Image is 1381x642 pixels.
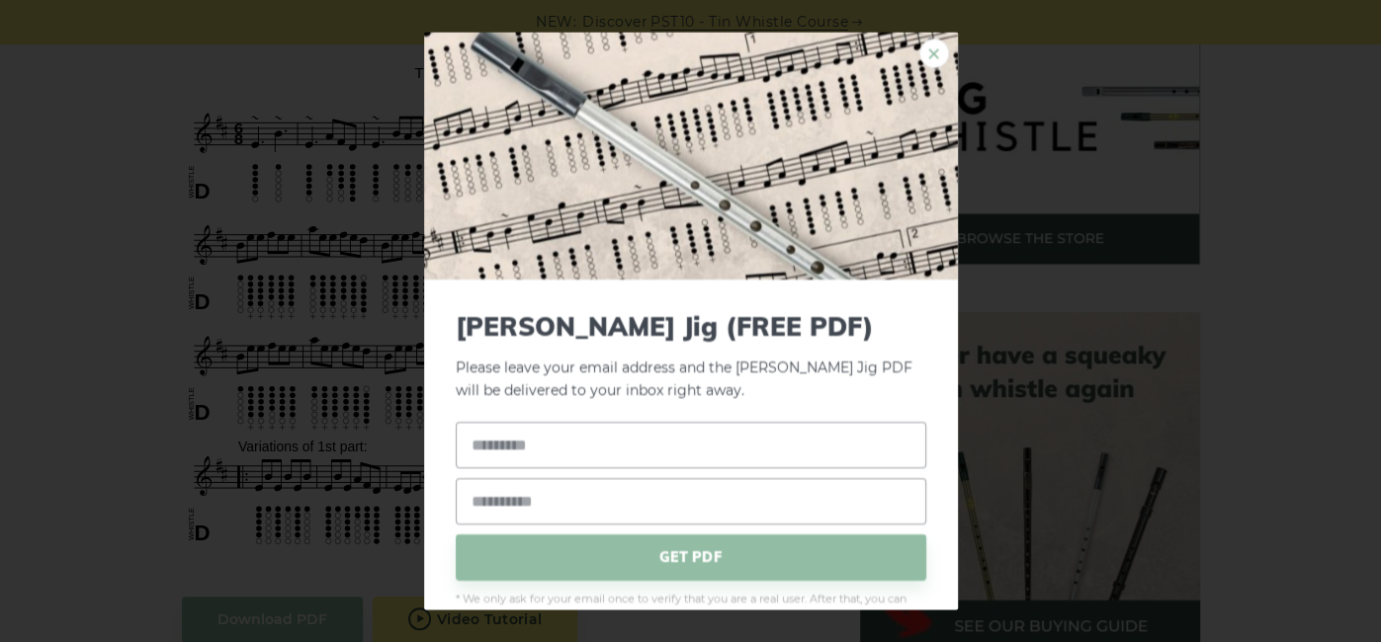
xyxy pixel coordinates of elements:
[424,33,958,280] img: Tin Whistle Tab Preview
[456,311,926,402] p: Please leave your email address and the [PERSON_NAME] Jig PDF will be delivered to your inbox rig...
[456,533,926,580] span: GET PDF
[456,311,926,342] span: [PERSON_NAME] Jig (FREE PDF)
[456,590,926,625] span: * We only ask for your email once to verify that you are a real user. After that, you can downloa...
[919,39,949,68] a: ×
